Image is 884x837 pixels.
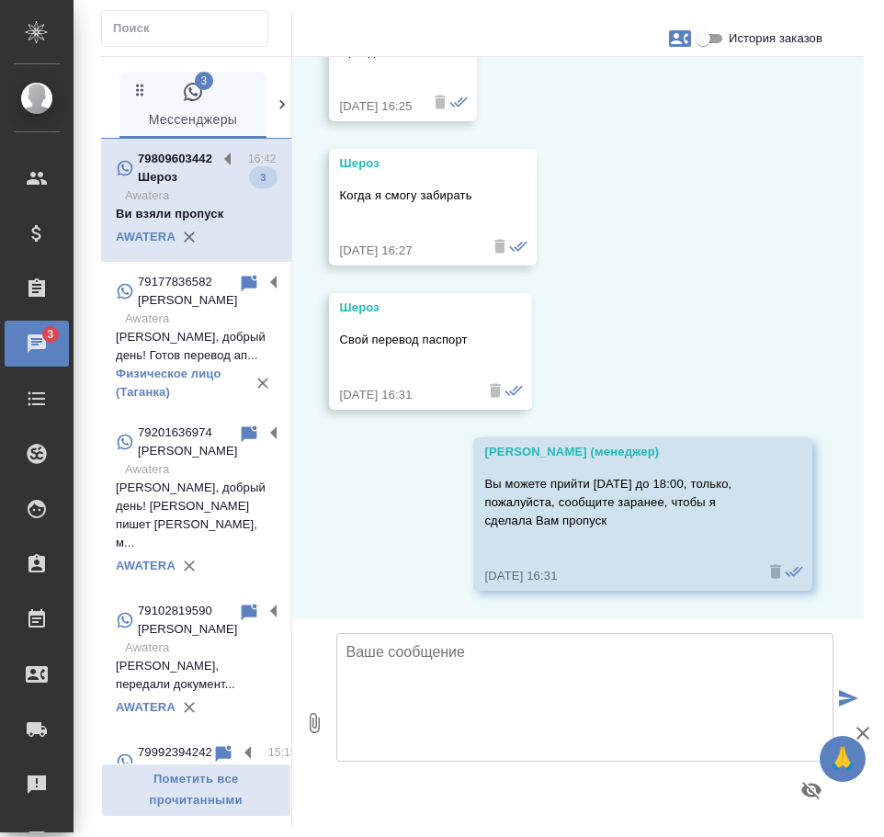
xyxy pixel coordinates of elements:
[36,325,64,344] span: 3
[827,740,858,778] span: 🙏
[138,602,238,639] p: 79102819590 [PERSON_NAME]
[138,150,217,187] p: 79809603442 Шероз
[130,81,255,131] span: Мессенджеры
[125,310,277,328] p: Awatera
[116,700,176,714] a: AWATERA
[340,97,413,116] div: [DATE] 16:25
[5,321,69,367] a: 3
[820,736,866,782] button: 🙏
[340,154,472,173] div: Шероз
[340,242,472,260] div: [DATE] 16:27
[101,763,291,817] button: Пометить все прочитанными
[116,367,221,399] a: Физическое лицо (Таганка)
[340,299,468,317] div: Шероз
[116,479,277,552] p: [PERSON_NAME], добрый день! [PERSON_NAME] пишет [PERSON_NAME], м...
[101,262,291,413] div: 79177836582 [PERSON_NAME]Awatera[PERSON_NAME], добрый день! Готов перевод ап...Физическое лицо (Т...
[238,424,260,446] div: Пометить непрочитанным
[116,559,176,572] a: AWATERA
[125,460,277,479] p: Awatera
[101,139,291,262] div: 79809603442 Шероз16:42AwateraВи взяли пропуск3AWATERA
[484,475,748,530] p: Вы можете прийти [DATE] до 18:00, только, пожалуйста, сообщите заранее, чтобы я сделала Вам пропуск
[125,639,277,657] p: Awatera
[484,443,748,461] div: [PERSON_NAME] (менеджер)
[195,72,213,90] span: 3
[212,743,234,765] div: Пометить непрочитанным
[113,16,267,41] input: Поиск
[138,743,212,780] p: 79992394242 Мр
[238,273,260,295] div: Пометить непрочитанным
[340,386,468,404] div: [DATE] 16:31
[176,694,203,721] button: Удалить привязку
[729,29,822,48] span: История заказов
[116,230,176,243] a: AWATERA
[789,768,833,812] button: Предпросмотр
[125,187,277,205] p: Awatera
[138,424,238,460] p: 79201636974 [PERSON_NAME]
[658,17,702,61] button: Заявки
[484,567,748,585] div: [DATE] 16:31
[249,168,277,187] span: 3
[111,769,281,811] span: Пометить все прочитанными
[116,328,277,365] p: [PERSON_NAME], добрый день! Готов перевод ап...
[116,657,277,694] p: [PERSON_NAME], передали документ...
[268,743,297,762] p: 15:15
[340,331,468,349] p: Свой перевод паспорт
[176,552,203,580] button: Удалить привязку
[101,413,291,591] div: 79201636974 [PERSON_NAME]Awatera[PERSON_NAME], добрый день! [PERSON_NAME] пишет [PERSON_NAME], м....
[116,205,277,223] p: Ви взяли пропуск
[138,273,238,310] p: 79177836582 [PERSON_NAME]
[131,81,149,98] svg: Зажми и перетащи, чтобы поменять порядок вкладок
[340,187,472,205] p: Когда я смогу забирать
[238,602,260,624] div: Пометить непрочитанным
[101,591,291,732] div: 79102819590 [PERSON_NAME]Awatera[PERSON_NAME], передали документ...AWATERA
[248,150,277,168] p: 16:42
